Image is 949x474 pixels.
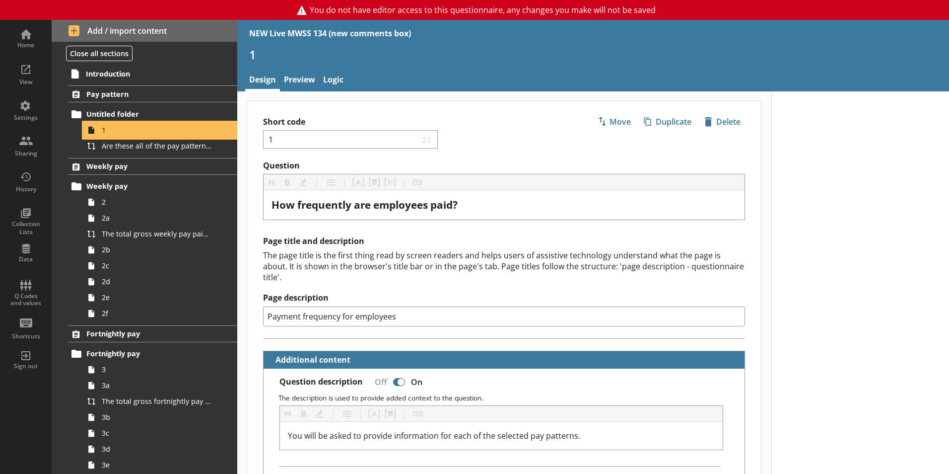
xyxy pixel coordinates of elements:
span: 3 [102,365,212,374]
a: 1 [83,122,237,138]
a: 2b [83,242,237,258]
div: The page title is the first thing read by screen readers and helps users of assistive technology ... [263,250,745,283]
span: Untitled folder [86,109,208,119]
label: Short code [263,117,504,127]
span: 2d [102,277,212,286]
div: Collection Lists [8,220,43,236]
p: The description is used to provide added context to the question. [278,393,737,402]
span: 3a [102,381,212,390]
div: Question [271,198,737,212]
span: Weekly pay [86,181,208,191]
div: On [407,373,430,391]
span: 2a [102,213,212,223]
button: Additional content [268,351,352,369]
span: How frequently are employees paid? [271,198,458,212]
a: 2 [83,194,237,210]
a: 2c [83,258,237,274]
span: Weekly pay [86,161,208,171]
button: Move [593,113,635,130]
span: 2e [102,293,212,302]
a: 3c [83,425,237,441]
div: Settings [8,114,43,122]
a: The total gross weekly pay paid to employees in the last week of [Period Str] was £0, is this cor... [83,226,237,242]
a: Weekly pay [68,158,237,175]
a: Weekly pay [68,178,237,194]
span: 2c [102,261,212,270]
span: Duplicate [640,114,695,130]
li: Weekly payWeekly pay22aThe total gross weekly pay paid to employees in the last week of [Period S... [52,158,237,321]
a: 3b [83,409,237,425]
label: Question description [279,377,363,387]
h2: Page title and description [263,236,745,246]
span: 23 [420,135,434,144]
a: The total gross fortnightly pay paid to employees in the last week of [Period Str] was £0, is thi... [83,394,237,409]
div: View [8,78,43,86]
a: 3d [83,441,237,457]
a: 3 [83,362,237,378]
li: Pay patternUntitled folder1Are these all of the pay patterns used? [52,85,237,154]
a: 3a [83,378,237,394]
button: Duplicate [639,113,696,130]
a: Logic [319,70,347,91]
span: 2f [102,309,212,318]
label: Question [263,160,745,171]
div: History [8,185,43,193]
a: Are these all of the pay patterns used? [83,138,237,154]
span: Introduction [86,69,208,79]
li: Weekly pay22aThe total gross weekly pay paid to employees in the last week of [Period Str] was £0... [72,178,237,321]
a: 2e [83,290,237,306]
div: Home [8,41,43,49]
a: 2d [83,274,237,290]
button: Close all sections [66,46,133,61]
h1: 1 [249,47,937,62]
a: Untitled folder [68,106,237,122]
span: You will be asked to provide information for each of the selected pay patterns. [288,430,580,441]
span: The total gross weekly pay paid to employees in the last week of [Period Str] was £0, is this cor... [102,229,212,238]
a: Design [245,70,280,91]
span: 2 [102,197,212,207]
a: 3e [83,457,237,473]
span: 3e [102,460,212,470]
div: Q Codes and values [8,293,43,307]
div: Shortcuts [8,332,43,340]
a: 2f [83,306,237,321]
a: Fortnightly pay [68,325,237,342]
a: Preview [280,70,319,91]
div: Sharing [8,150,43,158]
div: Sign out [8,362,43,370]
span: Pay pattern [86,89,208,99]
div: NEW Live MWSS 134 (new comments box) [249,28,411,39]
span: 3b [102,412,212,422]
span: The total gross fortnightly pay paid to employees in the last week of [Period Str] was £0, is thi... [102,396,212,406]
span: Add / import content [68,25,221,36]
span: Move [594,114,635,130]
a: Pay pattern [68,85,237,102]
span: 3d [102,444,212,454]
a: 2a [83,210,237,226]
span: 1 [102,125,212,135]
a: Introduction [68,66,237,81]
button: Delete [700,113,745,130]
span: 2b [102,245,212,254]
span: Fortnightly pay [86,349,208,358]
label: Page description [263,293,745,303]
button: Add / import content [52,20,237,42]
div: Off [367,373,391,391]
span: 3c [102,428,212,438]
li: Untitled folder1Are these all of the pay patterns used? [72,106,237,154]
span: Are these all of the pay patterns used? [102,141,212,151]
div: Data [8,255,43,263]
span: Fortnightly pay [86,329,208,338]
a: Fortnightly pay [68,346,237,362]
span: Delete [700,114,745,130]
